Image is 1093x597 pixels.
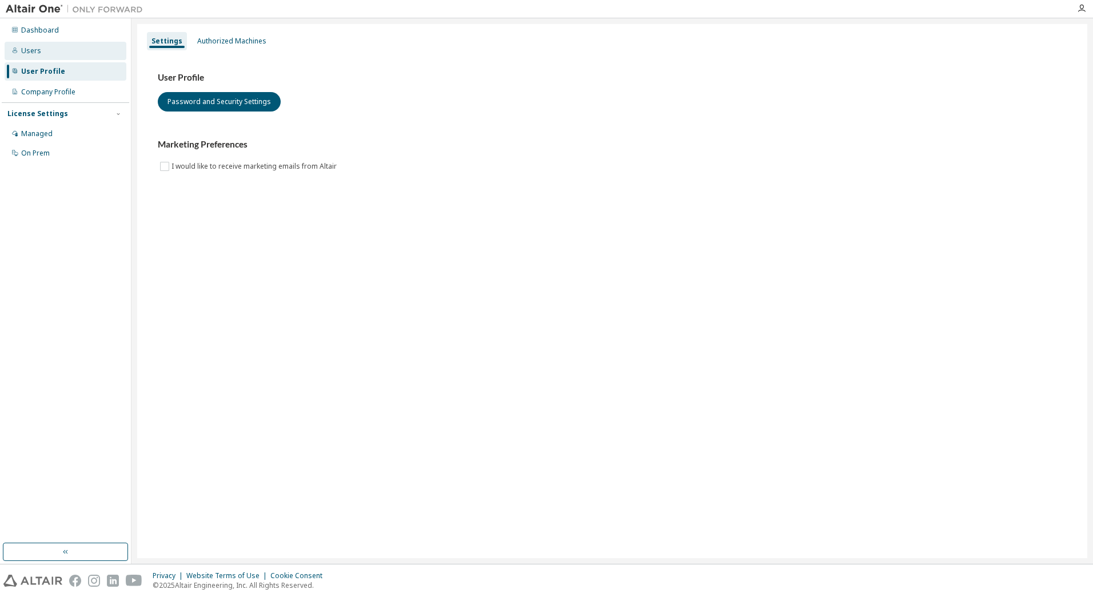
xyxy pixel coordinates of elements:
[153,571,186,580] div: Privacy
[7,109,68,118] div: License Settings
[21,67,65,76] div: User Profile
[158,139,1067,150] h3: Marketing Preferences
[6,3,149,15] img: Altair One
[126,575,142,587] img: youtube.svg
[153,580,329,590] p: © 2025 Altair Engineering, Inc. All Rights Reserved.
[186,571,270,580] div: Website Terms of Use
[197,37,266,46] div: Authorized Machines
[270,571,329,580] div: Cookie Consent
[3,575,62,587] img: altair_logo.svg
[107,575,119,587] img: linkedin.svg
[21,149,50,158] div: On Prem
[69,575,81,587] img: facebook.svg
[21,26,59,35] div: Dashboard
[158,72,1067,83] h3: User Profile
[21,87,75,97] div: Company Profile
[158,92,281,112] button: Password and Security Settings
[21,46,41,55] div: Users
[151,37,182,46] div: Settings
[88,575,100,587] img: instagram.svg
[21,129,53,138] div: Managed
[171,160,339,173] label: I would like to receive marketing emails from Altair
